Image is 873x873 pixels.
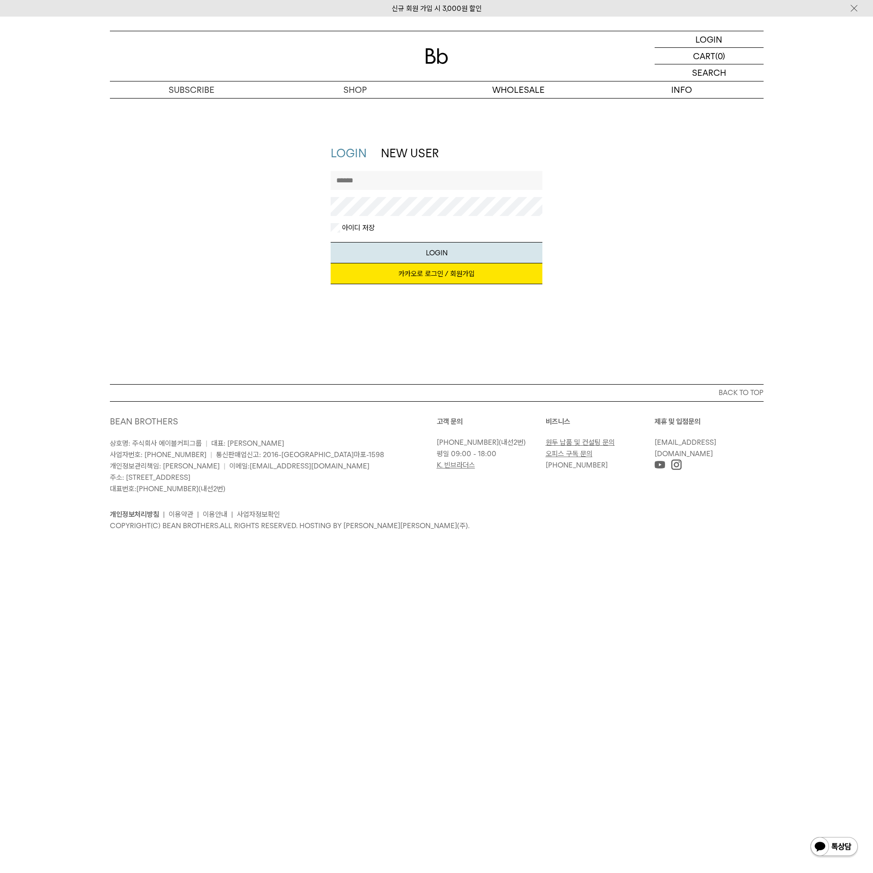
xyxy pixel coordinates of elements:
[437,416,546,427] p: 고객 문의
[695,31,722,47] p: LOGIN
[693,48,715,64] p: CART
[210,450,212,459] span: |
[273,81,437,98] a: SHOP
[425,48,448,64] img: 로고
[546,461,608,469] a: [PHONE_NUMBER]
[392,4,482,13] a: 신규 회원 가입 시 3,000원 할인
[110,473,190,482] span: 주소: [STREET_ADDRESS]
[250,462,369,470] a: [EMAIL_ADDRESS][DOMAIN_NAME]
[203,510,227,519] a: 이용안내
[110,450,207,459] span: 사업자번호: [PHONE_NUMBER]
[655,438,716,458] a: [EMAIL_ADDRESS][DOMAIN_NAME]
[216,450,384,459] span: 통신판매업신고: 2016-[GEOGRAPHIC_DATA]마포-1598
[110,520,764,531] p: COPYRIGHT(C) BEAN BROTHERS. ALL RIGHTS RESERVED. HOSTING BY [PERSON_NAME][PERSON_NAME](주).
[110,416,178,426] a: BEAN BROTHERS
[437,461,475,469] a: K. 빈브라더스
[224,462,225,470] span: |
[437,81,600,98] p: WHOLESALE
[546,438,615,447] a: 원두 납품 및 컨설팅 문의
[110,384,764,401] button: BACK TO TOP
[715,48,725,64] p: (0)
[340,223,375,233] label: 아이디 저장
[655,416,764,427] p: 제휴 및 입점문의
[206,439,207,448] span: |
[600,81,764,98] p: INFO
[381,146,439,160] a: NEW USER
[110,510,159,519] a: 개인정보처리방침
[110,439,202,448] span: 상호명: 주식회사 에이블커피그룹
[211,439,284,448] span: 대표: [PERSON_NAME]
[437,448,541,459] p: 평일 09:00 - 18:00
[655,48,764,64] a: CART (0)
[197,509,199,520] li: |
[110,485,225,493] span: 대표번호: (내선2번)
[163,509,165,520] li: |
[237,510,280,519] a: 사업자정보확인
[331,146,367,160] a: LOGIN
[655,31,764,48] a: LOGIN
[231,509,233,520] li: |
[110,462,220,470] span: 개인정보관리책임: [PERSON_NAME]
[110,81,273,98] a: SUBSCRIBE
[546,450,593,458] a: 오피스 구독 문의
[331,263,542,284] a: 카카오로 로그인 / 회원가입
[169,510,193,519] a: 이용약관
[692,64,726,81] p: SEARCH
[437,437,541,448] p: (내선2번)
[437,438,499,447] a: [PHONE_NUMBER]
[331,242,542,263] button: LOGIN
[546,416,655,427] p: 비즈니스
[229,462,369,470] span: 이메일:
[136,485,198,493] a: [PHONE_NUMBER]
[810,836,859,859] img: 카카오톡 채널 1:1 채팅 버튼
